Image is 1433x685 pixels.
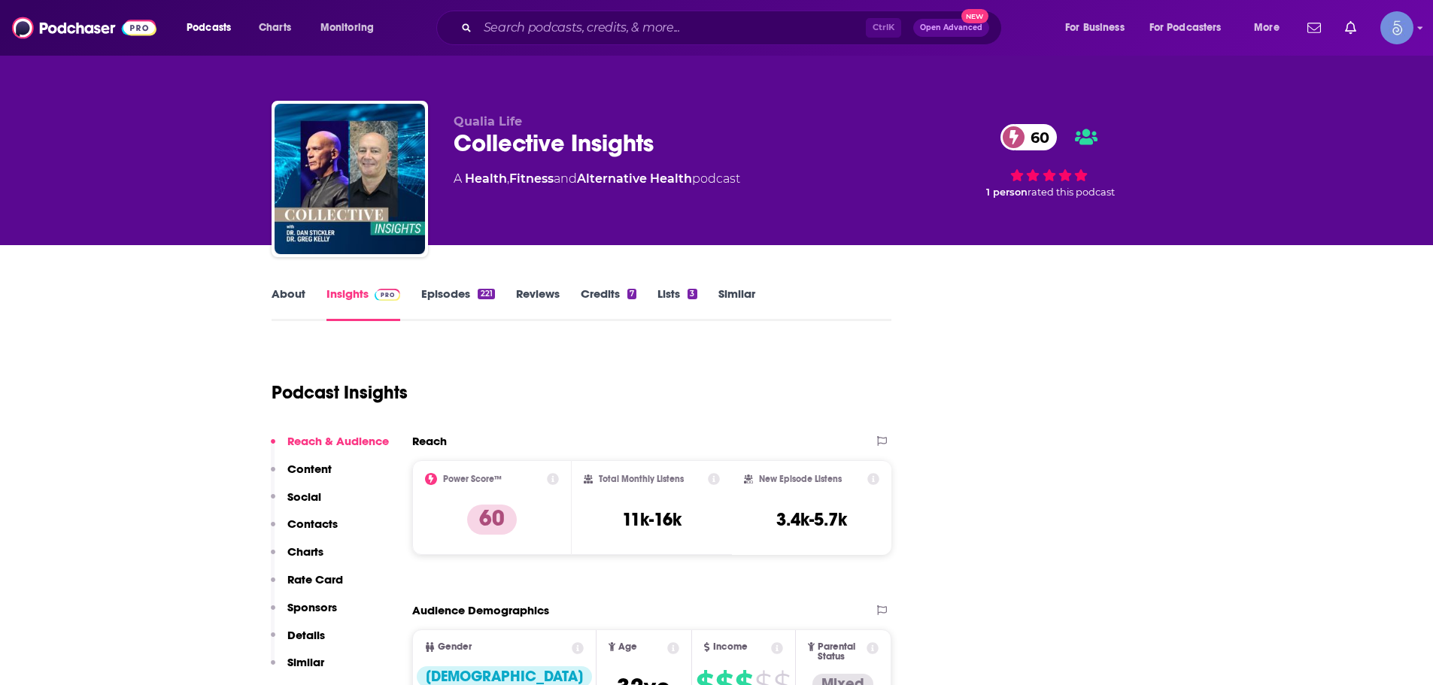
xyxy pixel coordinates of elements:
[287,517,338,531] p: Contacts
[176,16,250,40] button: open menu
[937,114,1162,208] div: 60 1 personrated this podcast
[287,655,324,669] p: Similar
[467,505,517,535] p: 60
[1065,17,1125,38] span: For Business
[451,11,1016,45] div: Search podcasts, credits, & more...
[271,600,337,628] button: Sponsors
[688,289,697,299] div: 3
[1243,16,1298,40] button: open menu
[507,171,509,186] span: ,
[287,490,321,504] p: Social
[1055,16,1143,40] button: open menu
[759,474,842,484] h2: New Episode Listens
[271,628,325,656] button: Details
[718,286,755,321] a: Similar
[454,170,740,188] div: A podcast
[465,171,507,186] a: Health
[554,171,577,186] span: and
[271,462,332,490] button: Content
[618,642,637,652] span: Age
[599,474,684,484] h2: Total Monthly Listens
[920,24,982,32] span: Open Advanced
[1339,15,1362,41] a: Show notifications dropdown
[272,381,408,404] h1: Podcast Insights
[271,490,321,517] button: Social
[320,17,374,38] span: Monitoring
[1380,11,1413,44] img: User Profile
[271,517,338,544] button: Contacts
[713,642,748,652] span: Income
[577,171,692,186] a: Alternative Health
[271,544,323,572] button: Charts
[271,655,324,683] button: Similar
[627,289,636,299] div: 7
[1000,124,1057,150] a: 60
[421,286,494,321] a: Episodes221
[375,289,401,301] img: Podchaser Pro
[1149,17,1222,38] span: For Podcasters
[287,600,337,614] p: Sponsors
[1140,16,1243,40] button: open menu
[443,474,502,484] h2: Power Score™
[287,572,343,586] p: Rate Card
[657,286,697,321] a: Lists3
[287,544,323,559] p: Charts
[272,286,305,321] a: About
[1254,17,1280,38] span: More
[438,642,472,652] span: Gender
[287,462,332,476] p: Content
[271,434,389,462] button: Reach & Audience
[509,171,554,186] a: Fitness
[866,18,901,38] span: Ctrl K
[412,603,549,617] h2: Audience Demographics
[12,14,156,42] img: Podchaser - Follow, Share and Rate Podcasts
[986,186,1028,198] span: 1 person
[249,16,300,40] a: Charts
[1301,15,1327,41] a: Show notifications dropdown
[478,289,494,299] div: 221
[287,628,325,642] p: Details
[961,9,988,23] span: New
[271,572,343,600] button: Rate Card
[275,104,425,254] img: Collective Insights
[776,508,847,531] h3: 3.4k-5.7k
[326,286,401,321] a: InsightsPodchaser Pro
[259,17,291,38] span: Charts
[516,286,560,321] a: Reviews
[1028,186,1115,198] span: rated this podcast
[622,508,682,531] h3: 11k-16k
[412,434,447,448] h2: Reach
[1016,124,1057,150] span: 60
[287,434,389,448] p: Reach & Audience
[818,642,864,662] span: Parental Status
[1380,11,1413,44] span: Logged in as Spiral5-G1
[478,16,866,40] input: Search podcasts, credits, & more...
[913,19,989,37] button: Open AdvancedNew
[310,16,393,40] button: open menu
[187,17,231,38] span: Podcasts
[1380,11,1413,44] button: Show profile menu
[581,286,636,321] a: Credits7
[454,114,522,129] span: Qualia Life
